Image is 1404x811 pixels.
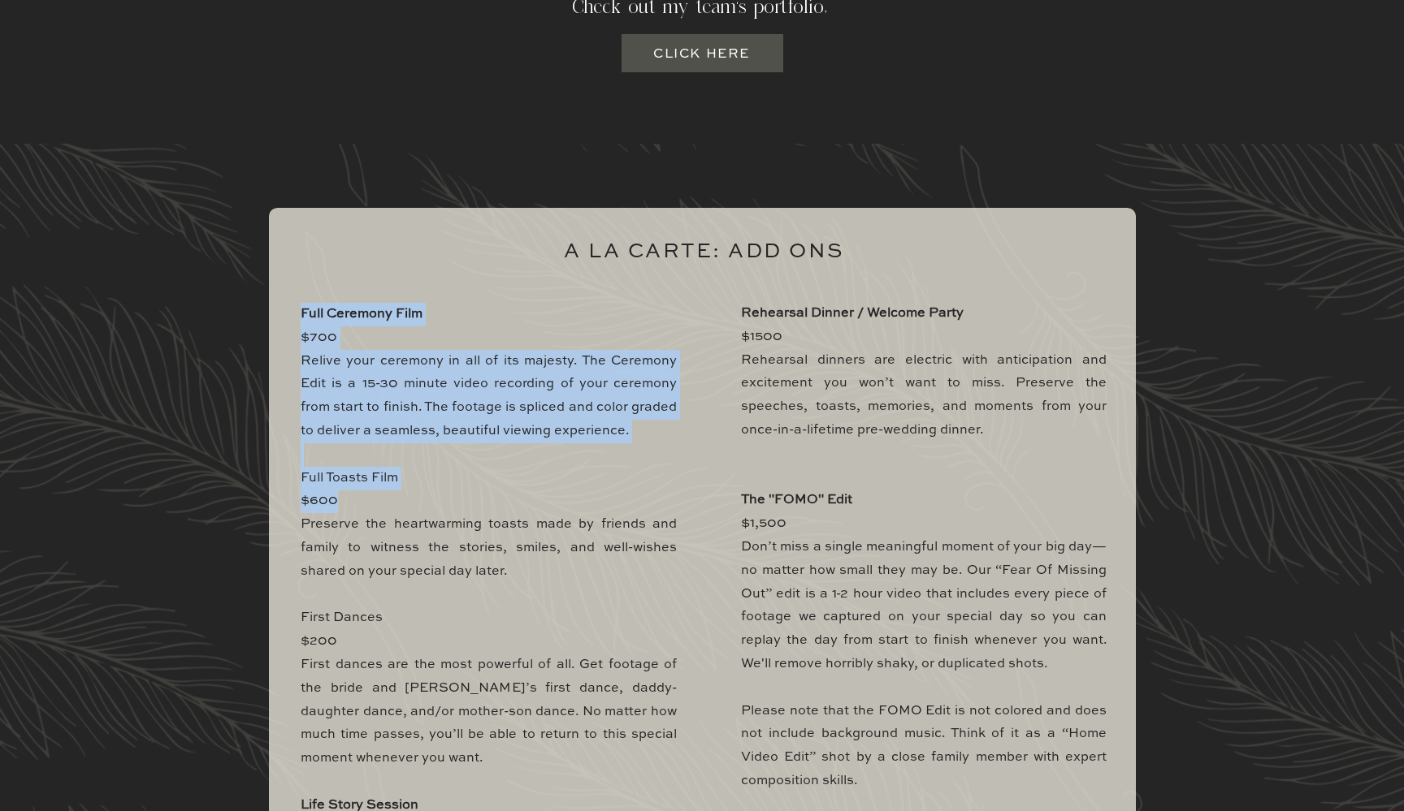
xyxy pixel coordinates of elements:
[301,308,422,321] b: Full Ceremony Film
[653,43,752,63] a: Click here
[435,236,973,259] h2: a la carte: add ons
[741,307,964,320] b: Rehearsal Dinner / Welcome Party
[741,494,852,507] b: The "FOMO" Edit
